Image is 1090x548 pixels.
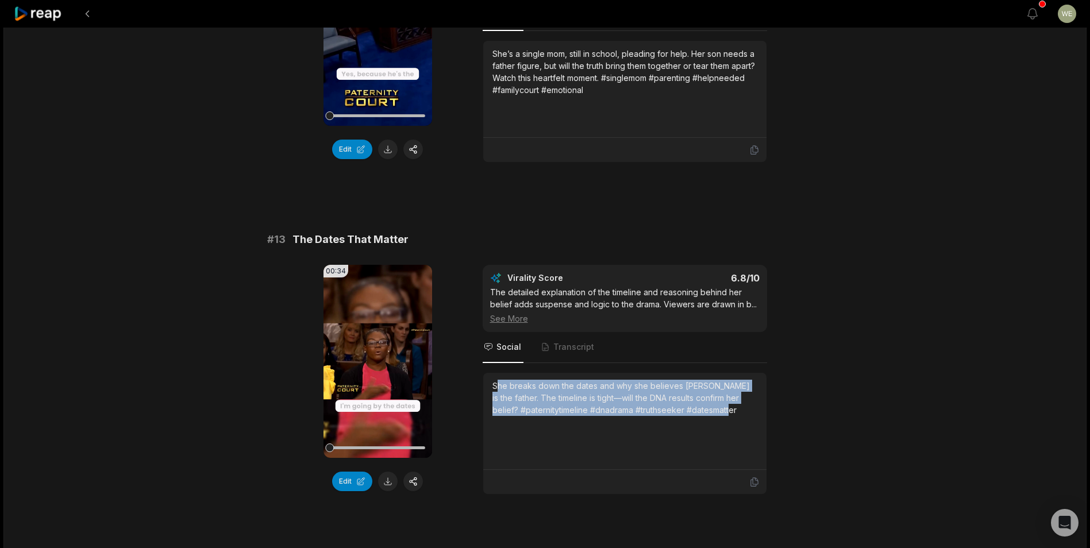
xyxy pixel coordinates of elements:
video: Your browser does not support mp4 format. [323,265,432,458]
span: # 13 [267,231,286,248]
button: Edit [332,472,372,491]
div: Virality Score [507,272,631,284]
div: See More [490,312,760,325]
div: She’s a single mom, still in school, pleading for help. Her son needs a father figure, but will t... [492,48,757,96]
div: 6.8 /10 [636,272,760,284]
nav: Tabs [483,332,767,363]
span: The Dates That Matter [292,231,409,248]
span: Transcript [553,341,594,353]
span: Social [496,341,521,353]
div: The detailed explanation of the timeline and reasoning behind her belief adds suspense and logic ... [490,286,760,325]
div: Open Intercom Messenger [1051,509,1079,537]
button: Edit [332,140,372,159]
div: She breaks down the dates and why she believes [PERSON_NAME] is the father. The timeline is tight... [492,380,757,416]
